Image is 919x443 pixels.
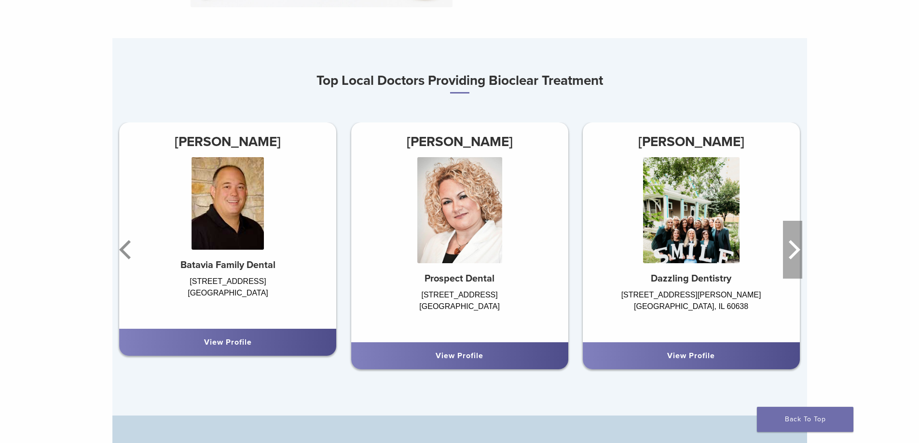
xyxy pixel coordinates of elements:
[667,351,715,361] a: View Profile
[112,69,807,94] h3: Top Local Doctors Providing Bioclear Treatment
[192,157,264,250] img: Dr. Ken Korpan
[425,273,494,284] strong: Prospect Dental
[204,337,252,347] a: View Profile
[757,407,853,432] a: Back To Top
[643,157,740,263] img: Dr. Margaret Radziszewski
[180,259,275,271] strong: Batavia Family Dental
[436,351,483,361] a: View Profile
[583,130,800,153] h3: [PERSON_NAME]
[651,273,731,284] strong: Dazzling Dentistry
[583,289,800,333] div: [STREET_ADDRESS][PERSON_NAME] [GEOGRAPHIC_DATA], IL 60638
[119,276,336,319] div: [STREET_ADDRESS] [GEOGRAPHIC_DATA]
[351,289,568,333] div: [STREET_ADDRESS] [GEOGRAPHIC_DATA]
[351,130,568,153] h3: [PERSON_NAME]
[117,221,137,279] button: Previous
[119,130,336,153] h3: [PERSON_NAME]
[783,221,802,279] button: Next
[417,157,502,263] img: Dr. Kathy Pawlusiewicz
